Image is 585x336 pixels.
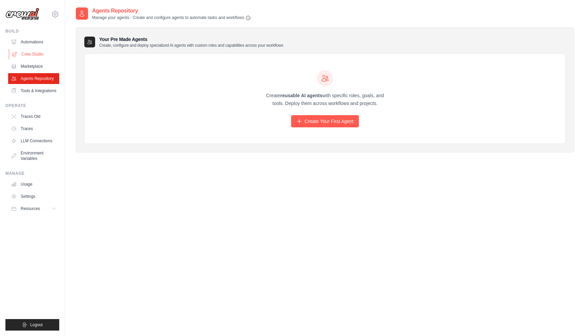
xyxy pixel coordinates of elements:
[8,111,59,122] a: Traces Old
[99,43,283,48] p: Create, configure and deploy specialized AI agents with custom roles and capabilities across your...
[8,123,59,134] a: Traces
[8,191,59,202] a: Settings
[5,171,59,176] div: Manage
[8,148,59,164] a: Environment Variables
[8,135,59,146] a: LLM Connections
[92,15,251,21] p: Manage your agents - Create and configure agents to automate tasks and workflows
[8,179,59,190] a: Usage
[8,73,59,84] a: Agents Repository
[280,93,322,98] strong: reusable AI agents
[8,37,59,47] a: Automations
[92,7,251,15] h2: Agents Repository
[5,28,59,34] div: Build
[8,85,59,96] a: Tools & Integrations
[5,103,59,108] div: Operate
[30,322,43,328] span: Logout
[21,206,40,211] span: Resources
[8,203,59,214] button: Resources
[9,49,60,60] a: Crew Studio
[99,36,283,48] h3: Your Pre Made Agents
[8,61,59,72] a: Marketplace
[260,92,390,107] p: Create with specific roles, goals, and tools. Deploy them across workflows and projects.
[291,115,359,127] a: Create Your First Agent
[5,319,59,331] button: Logout
[5,8,39,21] img: Logo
